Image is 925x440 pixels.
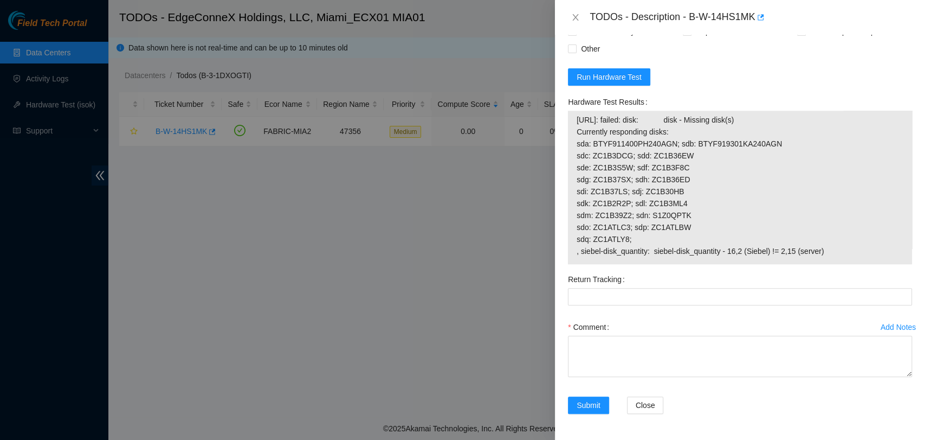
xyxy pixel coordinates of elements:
span: Run Hardware Test [577,71,642,83]
label: Comment [568,318,613,336]
button: Close [568,12,583,23]
label: Return Tracking [568,271,629,288]
span: close [571,13,580,22]
button: Close [627,397,664,414]
span: Close [636,399,655,411]
input: Return Tracking [568,288,912,305]
span: [URL]: failed: disk: disk - Missing disk(s) Currently responding disks: sda: BTYF911400PH240AGN; ... [577,114,903,257]
button: Submit [568,397,609,414]
textarea: Comment [568,336,912,377]
button: Add Notes [880,318,916,336]
button: Run Hardware Test [568,68,650,86]
span: Submit [577,399,600,411]
div: Add Notes [881,323,916,331]
div: TODOs - Description - B-W-14HS1MK [590,9,912,26]
span: Other [577,40,604,58]
label: Hardware Test Results [568,93,651,111]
